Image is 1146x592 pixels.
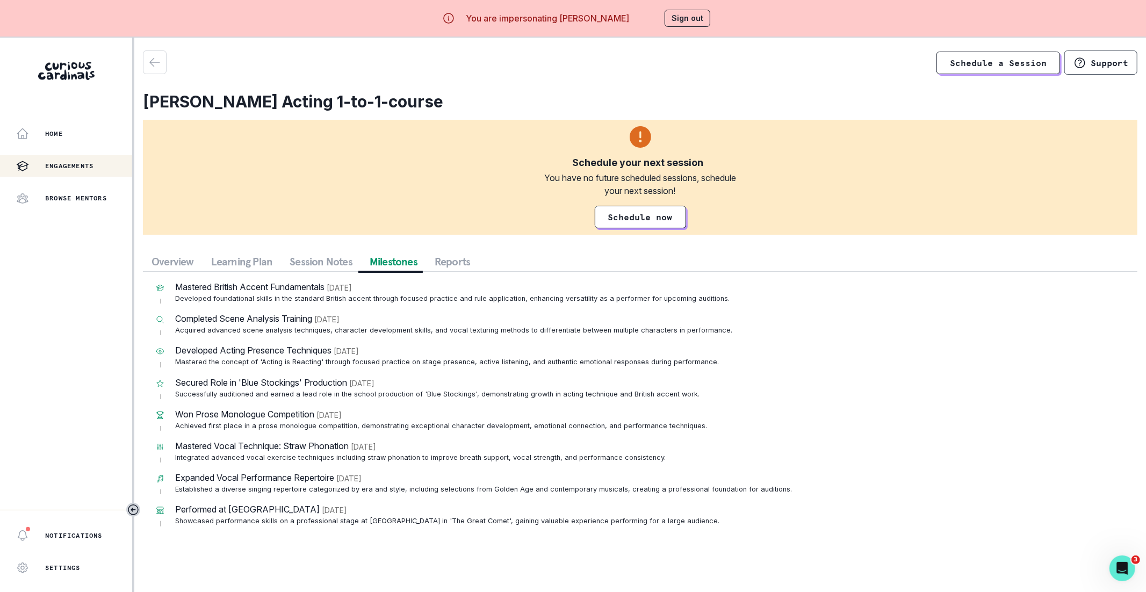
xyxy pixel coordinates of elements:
button: Learning Plan [203,252,282,271]
button: Reports [426,252,479,271]
p: Mastered Vocal Technique: Straw Phonation [175,439,349,452]
p: Secured Role in 'Blue Stockings' Production [175,376,347,389]
h2: [PERSON_NAME] Acting 1-to-1-course [143,92,1137,111]
iframe: Intercom live chat [1109,555,1135,581]
button: Milestones [361,252,426,271]
a: Schedule now [595,206,686,228]
p: [DATE] [334,345,359,357]
p: Won Prose Monologue Competition [175,408,314,421]
p: Performed at [GEOGRAPHIC_DATA] [175,503,320,516]
p: [DATE] [314,314,340,325]
img: Curious Cardinals Logo [38,62,95,80]
p: Developed Acting Presence Techniques [175,344,331,357]
p: Completed Scene Analysis Training [175,312,312,325]
p: [DATE] [349,378,374,389]
p: Achieved first place in a prose monologue competition, demonstrating exceptional character develo... [175,421,707,431]
p: Support [1091,57,1128,68]
p: [DATE] [336,473,362,484]
p: Showcased performance skills on a professional stage at [GEOGRAPHIC_DATA] in 'The Great Comet', g... [175,516,719,526]
div: You have no future scheduled sessions, schedule your next session! [537,171,744,197]
p: [DATE] [327,282,352,293]
p: You are impersonating [PERSON_NAME] [466,12,629,25]
p: Integrated advanced vocal exercise techniques including straw phonation to improve breath support... [175,452,666,463]
button: Session Notes [281,252,361,271]
p: Home [45,129,63,138]
p: Expanded Vocal Performance Repertoire [175,471,334,484]
button: Overview [143,252,203,271]
p: [DATE] [316,409,342,421]
p: Settings [45,564,81,572]
p: Successfully auditioned and earned a lead role in the school production of 'Blue Stockings', demo... [175,389,700,399]
p: Translated Shakespeare to Modern English [175,535,341,548]
p: Established a diverse singing repertoire categorized by era and style, including selections from ... [175,484,792,494]
p: Acquired advanced scene analysis techniques, character development skills, and vocal texturing me... [175,325,732,335]
p: Mastered British Accent Fundamentals [175,280,325,293]
a: Schedule a Session [936,52,1060,74]
button: Sign out [665,10,710,27]
div: Schedule your next session [573,156,704,169]
button: Toggle sidebar [126,503,140,517]
p: Mastered the concept of 'Acting is Reacting' through focused practice on stage presence, active l... [175,357,719,367]
p: Notifications [45,531,103,540]
p: Browse Mentors [45,194,107,203]
span: 3 [1131,555,1140,564]
button: Support [1064,50,1137,75]
p: [DATE] [322,504,347,516]
p: [DATE] [351,441,376,452]
p: [DATE] [343,537,369,548]
p: Developed foundational skills in the standard British accent through focused practice and rule ap... [175,293,730,304]
p: Engagements [45,162,93,170]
